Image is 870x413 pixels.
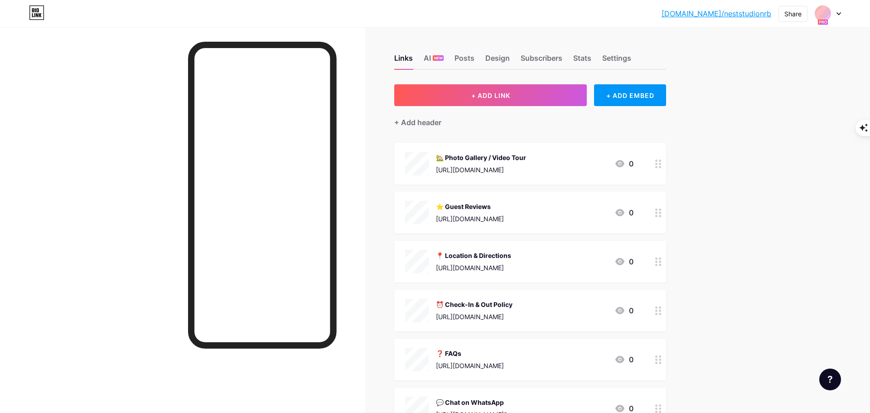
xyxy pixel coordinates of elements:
[436,214,504,224] div: [URL][DOMAIN_NAME]
[436,349,504,358] div: ❓ FAQs
[436,300,512,309] div: ⏰ Check-In & Out Policy
[436,165,526,175] div: [URL][DOMAIN_NAME]
[436,398,507,407] div: 💬 Chat on WhatsApp
[662,8,771,19] a: [DOMAIN_NAME]/neststudionrb
[424,53,444,69] div: AI
[784,9,802,19] div: Share
[573,53,591,69] div: Stats
[614,207,633,218] div: 0
[471,92,510,99] span: + ADD LINK
[436,263,511,272] div: [URL][DOMAIN_NAME]
[436,202,504,211] div: ⭐ Guest Reviews
[614,354,633,365] div: 0
[602,53,631,69] div: Settings
[436,251,511,260] div: 📍 Location & Directions
[434,55,443,61] span: NEW
[614,305,633,316] div: 0
[394,117,441,128] div: + Add header
[436,312,512,321] div: [URL][DOMAIN_NAME]
[436,153,526,162] div: 🏡 Photo Gallery / Video Tour
[614,256,633,267] div: 0
[394,53,413,69] div: Links
[454,53,474,69] div: Posts
[614,158,633,169] div: 0
[436,361,504,370] div: [URL][DOMAIN_NAME]
[521,53,562,69] div: Subscribers
[485,53,510,69] div: Design
[394,84,587,106] button: + ADD LINK
[594,84,666,106] div: + ADD EMBED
